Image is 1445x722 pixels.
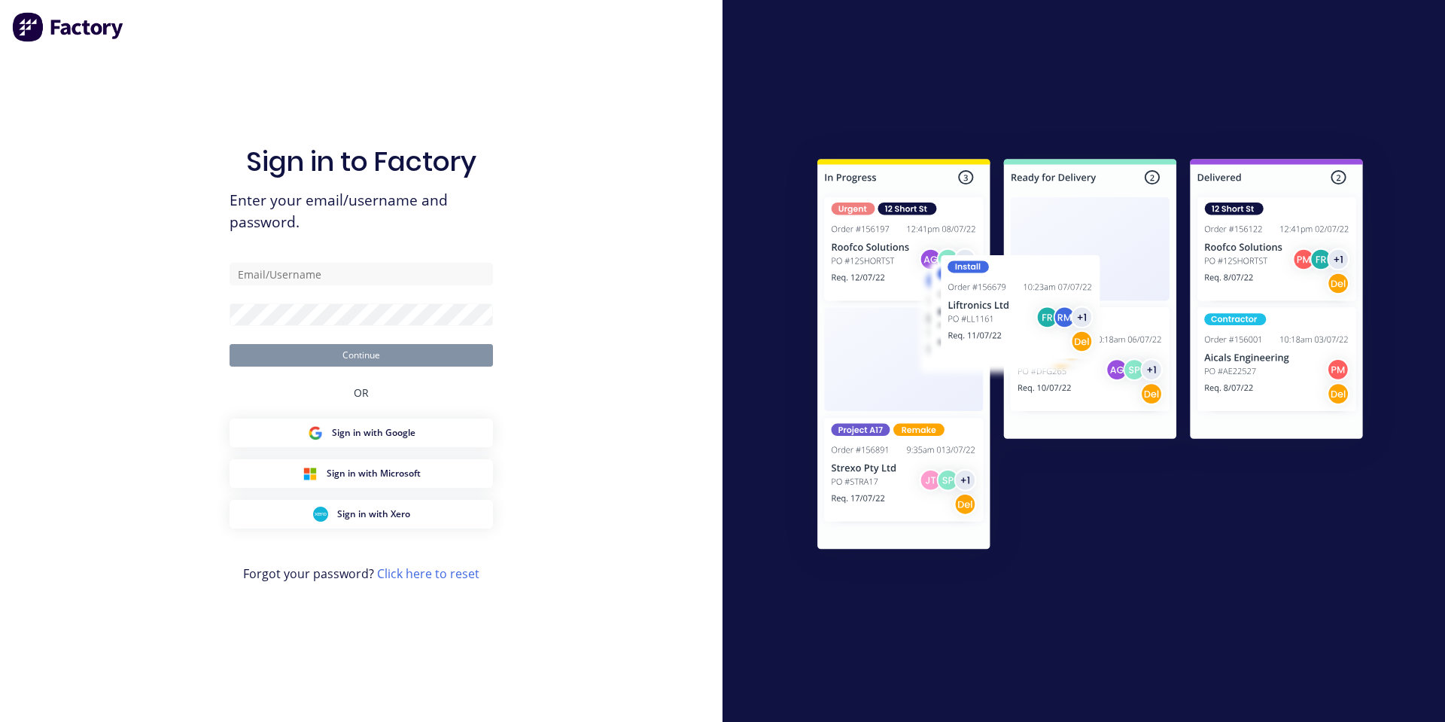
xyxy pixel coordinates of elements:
img: Google Sign in [308,425,323,440]
button: Microsoft Sign inSign in with Microsoft [230,459,493,488]
img: Xero Sign in [313,507,328,522]
div: OR [354,367,369,419]
span: Sign in with Xero [337,507,410,521]
span: Enter your email/username and password. [230,190,493,233]
input: Email/Username [230,263,493,285]
img: Microsoft Sign in [303,466,318,481]
span: Sign in with Microsoft [327,467,421,480]
h1: Sign in to Factory [246,145,476,178]
img: Factory [12,12,125,42]
span: Forgot your password? [243,565,479,583]
button: Continue [230,344,493,367]
button: Google Sign inSign in with Google [230,419,493,447]
span: Sign in with Google [332,426,415,440]
button: Xero Sign inSign in with Xero [230,500,493,529]
a: Click here to reset [377,565,479,582]
img: Sign in [784,129,1396,585]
